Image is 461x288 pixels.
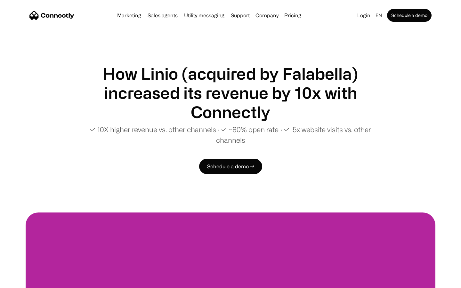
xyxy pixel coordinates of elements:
[255,11,279,20] div: Company
[387,9,432,22] a: Schedule a demo
[282,13,304,18] a: Pricing
[355,11,373,20] a: Login
[199,159,262,174] a: Schedule a demo →
[29,11,74,20] a: home
[376,11,382,20] div: en
[77,124,384,145] p: ✓ 10X higher revenue vs. other channels ∙ ✓ ~80% open rate ∙ ✓ 5x website visits vs. other channels
[254,11,280,20] div: Company
[6,276,38,286] aside: Language selected: English
[373,11,386,20] div: en
[145,13,180,18] a: Sales agents
[182,13,227,18] a: Utility messaging
[13,277,38,286] ul: Language list
[77,64,384,122] h1: How Linio (acquired by Falabella) increased its revenue by 10x with Connectly
[115,13,144,18] a: Marketing
[228,13,252,18] a: Support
